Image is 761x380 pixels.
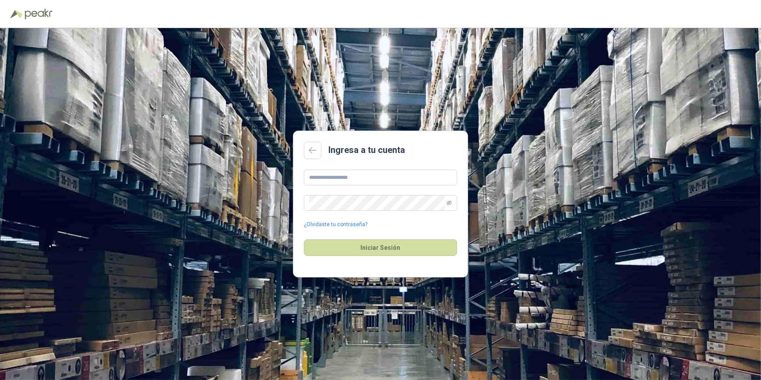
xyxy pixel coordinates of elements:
a: ¿Olvidaste tu contraseña? [304,220,367,229]
button: Iniciar Sesión [304,239,457,256]
img: Logo [11,10,23,18]
img: Peakr [25,9,53,19]
h2: Ingresa a tu cuenta [328,143,405,157]
span: eye-invisible [447,200,452,206]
